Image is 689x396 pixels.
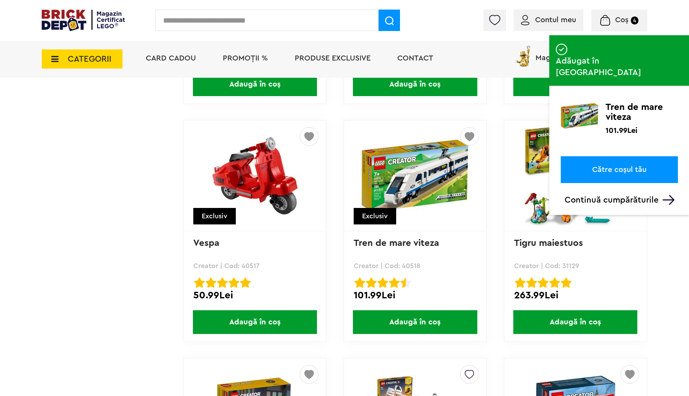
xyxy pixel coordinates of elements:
img: Evaluare cu stele [206,277,216,288]
img: Tren de mare viteza [561,102,598,129]
img: addedtocart [549,95,557,102]
span: Adaugă în coș [193,310,317,334]
p: Creator | Cod: 40517 [193,262,316,269]
img: Tren de mare viteza [361,137,469,214]
a: Tren de mare viteza [354,239,439,248]
a: Adaugă în coș [344,310,486,334]
img: Evaluare cu stele [194,277,205,288]
img: Evaluare cu stele [229,277,239,288]
span: Coș [615,16,629,24]
div: 101.99Lei [354,290,477,300]
img: Evaluare cu stele [354,277,365,288]
p: 101.99Lei [606,126,637,133]
p: Tren de mare viteza [606,102,678,122]
a: Către coșul tău [561,156,678,183]
img: Evaluare cu stele [377,277,388,288]
a: Contact [397,54,433,62]
a: Produse exclusive [295,54,371,62]
img: Evaluare cu stele [538,277,549,288]
small: 4 [631,16,638,25]
a: Tigru maiestuos [514,239,583,248]
a: Adaugă în coș [184,310,326,334]
div: Exclusiv [193,208,236,224]
a: Adaugă în coș [505,72,647,96]
div: 263.99Lei [514,290,637,300]
span: Adaugă în coș [193,72,317,96]
img: Evaluare cu stele [240,277,251,288]
img: Evaluare cu stele [549,277,560,288]
img: Arrow%20-%20Down.svg [663,195,674,205]
img: Evaluare cu stele [526,277,537,288]
img: Vespa [201,137,309,214]
a: Card Cadou [146,54,196,62]
div: Exclusiv [354,208,396,224]
img: Evaluare cu stele [561,277,571,288]
a: Adaugă în coș [505,310,647,334]
span: Adaugă în coș [353,310,477,334]
span: Adaugă în coș [513,310,637,334]
img: Evaluare cu stele [217,277,228,288]
a: Adaugă în coș [344,72,486,96]
p: Creator | Cod: 40518 [354,262,477,269]
img: Tigru maiestuos [522,122,629,229]
a: Adaugă în coș [184,72,326,96]
a: PROMOȚII % [223,54,268,62]
img: Evaluare cu stele [400,277,411,288]
span: Adaugă în coș [353,72,477,96]
span: CATEGORII [68,55,111,63]
div: 50.99Lei [193,290,316,300]
img: Evaluare cu stele [366,277,377,288]
span: Contul meu [535,16,576,24]
a: Contul meu [521,16,576,24]
img: Evaluare cu stele [515,277,526,288]
p: Creator | Cod: 31129 [514,262,637,269]
img: addedtocart [556,44,567,55]
img: Evaluare cu stele [389,277,400,288]
span: Magazine Certificate LEGO® [536,44,635,62]
a: Vespa [193,239,219,248]
p: Continuă cumpărăturile [565,195,678,205]
span: Adăugat în [GEOGRAPHIC_DATA] [556,55,682,78]
span: Adaugă în coș [513,72,637,96]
